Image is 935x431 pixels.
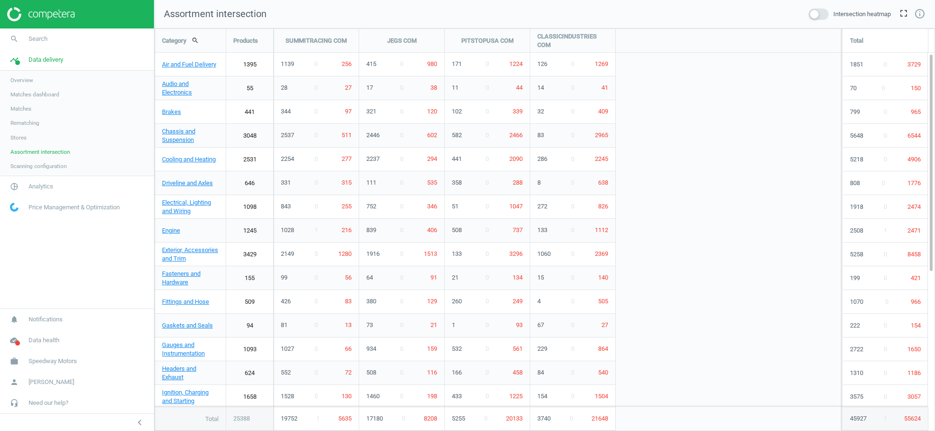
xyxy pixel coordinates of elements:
[598,369,608,376] span: 540
[400,393,403,400] span: 0
[898,8,909,19] i: fullscreen
[907,60,921,69] span: 3729
[366,108,376,115] span: 321
[366,155,380,162] span: 2237
[315,321,318,328] span: 0
[452,60,462,67] span: 171
[884,250,887,259] span: 0
[452,203,458,210] span: 51
[571,274,574,281] span: 0
[598,274,608,281] span: 140
[5,51,23,69] i: timeline
[452,226,462,234] span: 508
[315,250,318,257] span: 0
[424,250,437,257] span: 1513
[400,108,403,115] span: 0
[400,179,403,186] span: 0
[843,29,928,53] div: Total
[315,345,318,352] span: 0
[516,321,523,328] span: 93
[509,250,523,257] span: 3296
[833,10,891,19] span: Intersection heatmap
[571,393,574,400] span: 0
[430,274,437,281] span: 91
[598,179,608,186] span: 638
[400,250,403,257] span: 0
[155,314,226,337] a: Gaskets and Seals
[315,179,318,186] span: 0
[427,108,437,115] span: 120
[366,250,380,257] span: 1916
[486,274,489,281] span: 0
[445,29,530,53] div: PITSTOPUSA COM
[5,310,23,328] i: notifications
[537,108,544,115] span: 32
[10,148,70,156] span: Assortment intersection
[571,321,574,328] span: 0
[884,131,887,140] span: 0
[226,195,273,219] a: 1098
[345,321,352,328] span: 13
[342,179,352,186] span: 315
[601,321,608,328] span: 27
[345,298,352,305] span: 83
[5,30,23,48] i: search
[342,155,352,162] span: 277
[342,131,352,139] span: 511
[452,321,455,328] span: 1
[342,60,352,67] span: 256
[164,8,267,19] span: Assortment intersection
[537,155,547,162] span: 286
[907,155,921,164] span: 4906
[226,76,273,100] a: 55
[911,321,921,330] span: 154
[452,393,462,400] span: 433
[884,393,887,401] span: 0
[366,393,380,400] span: 1460
[486,369,489,376] span: 0
[571,60,574,67] span: 0
[226,361,273,385] a: 624
[850,226,863,235] span: 2508
[155,148,226,171] a: Cooling and Heating
[29,182,53,191] span: Analytics
[452,369,462,376] span: 166
[226,243,273,266] a: 3429
[486,155,489,162] span: 0
[486,345,489,352] span: 0
[513,179,523,186] span: 288
[571,155,574,162] span: 0
[601,84,608,91] span: 41
[281,60,294,67] span: 1139
[595,250,608,257] span: 2369
[315,155,318,162] span: 0
[850,298,863,306] span: 1070
[342,226,352,234] span: 216
[400,131,403,139] span: 0
[281,108,291,115] span: 344
[513,226,523,234] span: 737
[338,250,352,257] span: 1280
[598,203,608,210] span: 826
[595,226,608,234] span: 1112
[281,250,294,257] span: 2149
[452,179,462,186] span: 358
[345,84,352,91] span: 27
[366,298,376,305] span: 380
[342,203,352,210] span: 255
[452,274,458,281] span: 21
[226,266,273,290] a: 155
[366,321,373,328] span: 73
[226,171,273,195] a: 646
[281,345,294,352] span: 1027
[850,84,857,93] span: 70
[281,84,287,91] span: 28
[134,417,145,428] i: chevron_left
[281,274,287,281] span: 99
[315,298,318,305] span: 0
[315,203,318,210] span: 0
[571,298,574,305] span: 0
[884,321,887,330] span: 0
[486,203,489,210] span: 0
[345,108,352,115] span: 97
